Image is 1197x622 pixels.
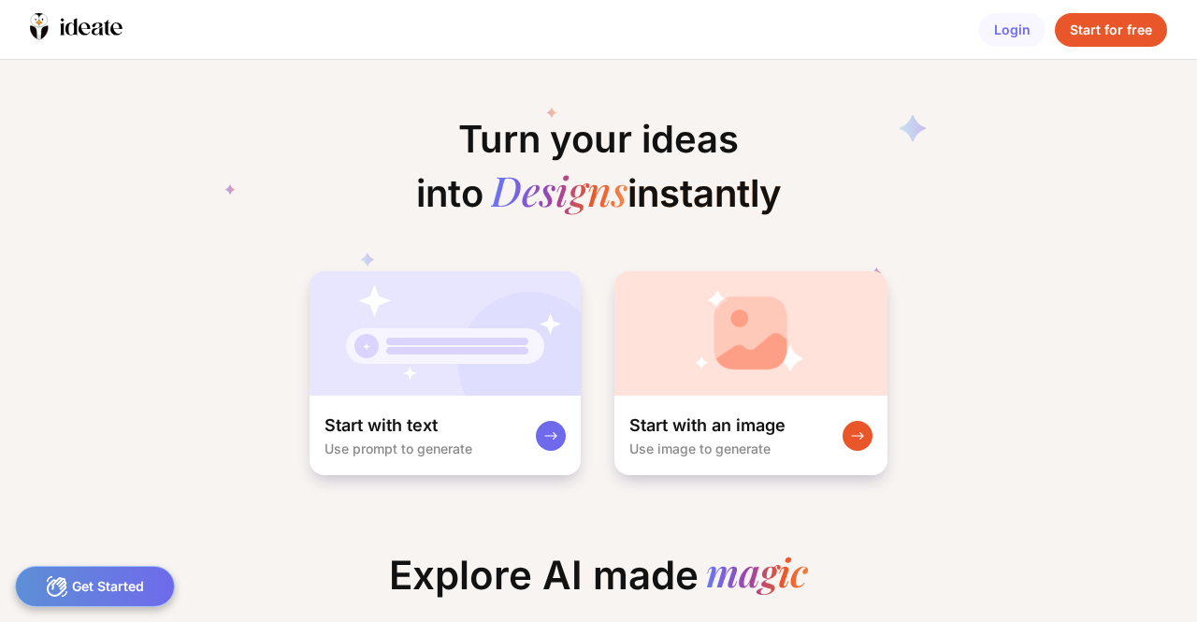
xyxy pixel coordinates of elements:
[15,566,175,607] div: Get Started
[1055,13,1167,47] div: Start for free
[629,441,771,456] div: Use image to generate
[614,271,887,396] img: startWithImageCardBg.jpg
[706,552,808,599] div: magic
[310,271,581,396] img: startWithTextCardBg.jpg
[629,414,786,437] div: Start with an image
[324,441,472,456] div: Use prompt to generate
[979,13,1046,47] div: Login
[374,552,823,614] div: Explore AI made
[324,414,438,437] div: Start with text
